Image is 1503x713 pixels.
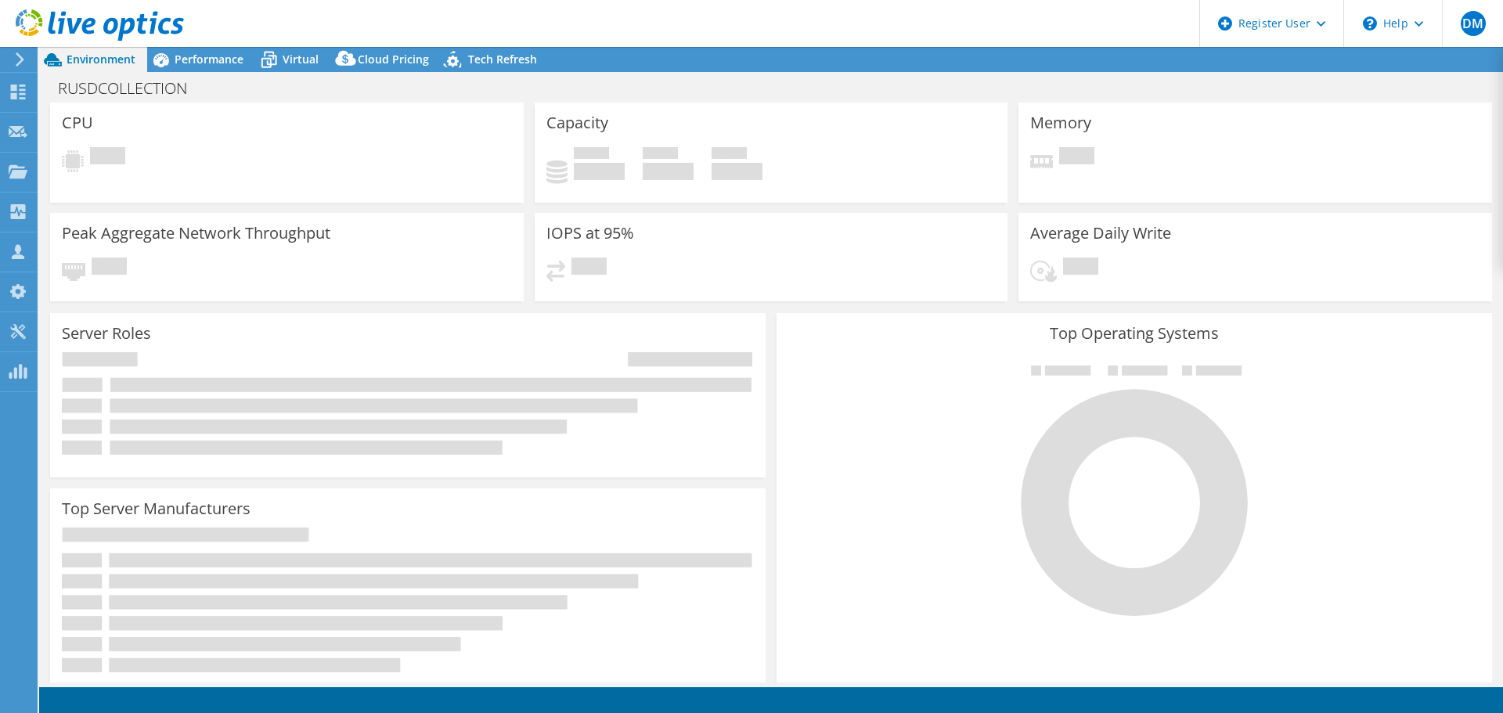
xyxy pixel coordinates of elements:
[62,500,250,517] h3: Top Server Manufacturers
[1059,147,1094,168] span: Pending
[1461,11,1486,36] span: DM
[574,147,609,163] span: Used
[643,147,678,163] span: Free
[1363,16,1377,31] svg: \n
[546,225,634,242] h3: IOPS at 95%
[51,80,211,97] h1: RUSDCOLLECTION
[62,225,330,242] h3: Peak Aggregate Network Throughput
[62,114,93,131] h3: CPU
[1030,114,1091,131] h3: Memory
[67,52,135,67] span: Environment
[175,52,243,67] span: Performance
[92,257,127,279] span: Pending
[788,325,1480,342] h3: Top Operating Systems
[571,257,607,279] span: Pending
[283,52,319,67] span: Virtual
[1063,257,1098,279] span: Pending
[546,114,608,131] h3: Capacity
[468,52,537,67] span: Tech Refresh
[574,163,625,180] h4: 0 GiB
[712,163,762,180] h4: 0 GiB
[712,147,747,163] span: Total
[1030,225,1171,242] h3: Average Daily Write
[90,147,125,168] span: Pending
[643,163,694,180] h4: 0 GiB
[358,52,429,67] span: Cloud Pricing
[62,325,151,342] h3: Server Roles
